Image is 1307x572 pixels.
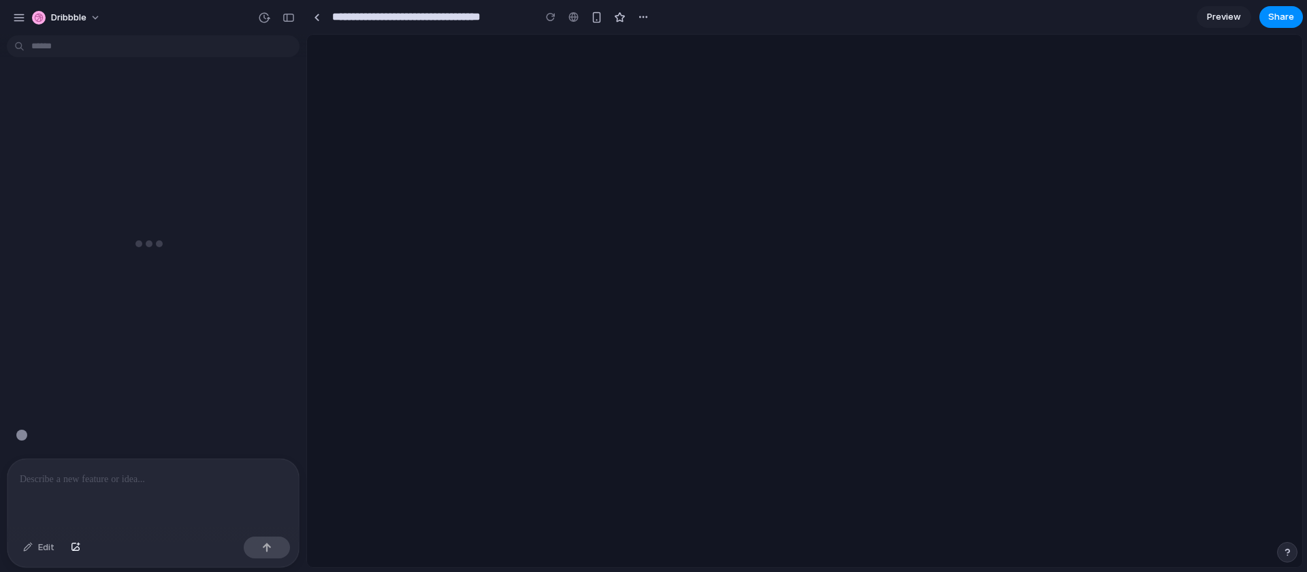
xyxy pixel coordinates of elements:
span: Preview [1207,10,1241,24]
span: Dribbble [51,11,86,25]
button: Share [1259,6,1303,28]
a: Preview [1197,6,1251,28]
span: Share [1268,10,1294,24]
button: Dribbble [27,7,108,29]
